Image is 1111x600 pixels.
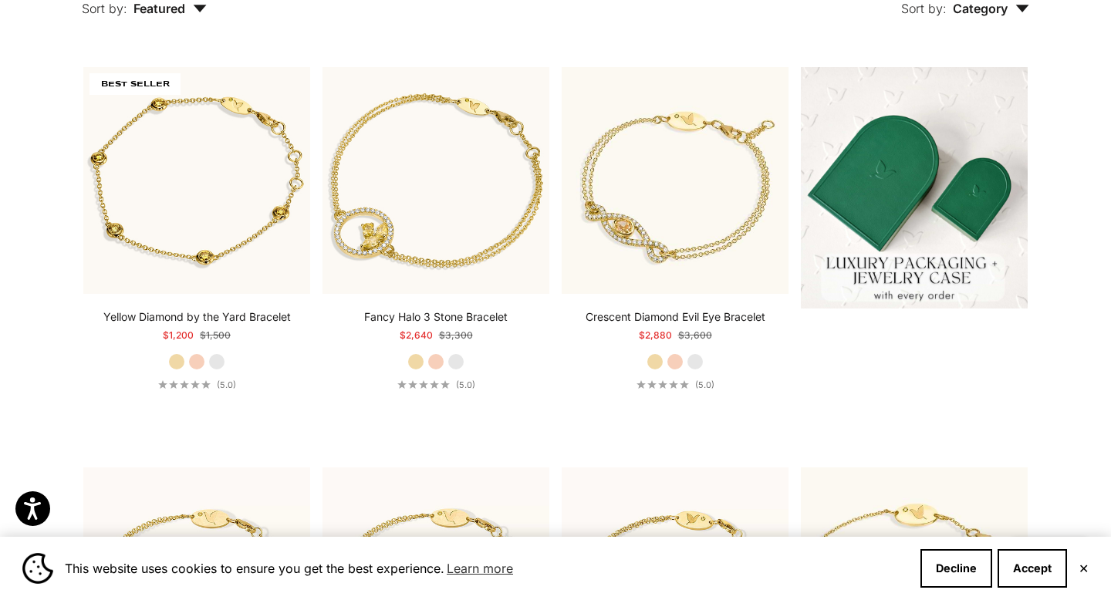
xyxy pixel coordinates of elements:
[562,67,789,294] a: #YellowGold #WhiteGold #RoseGold
[439,328,473,343] compare-at-price: $3,300
[998,549,1067,588] button: Accept
[1079,564,1089,573] button: Close
[133,1,207,16] span: Featured
[397,380,450,389] div: 5.0 out of 5.0 stars
[158,380,211,389] div: 5.0 out of 5.0 stars
[444,557,515,580] a: Learn more
[65,557,908,580] span: This website uses cookies to ensure you get the best experience.
[83,67,310,294] a: #YellowGold #RoseGold #WhiteGold
[83,67,310,294] img: #YellowGold
[82,1,127,16] span: Sort by:
[400,328,433,343] sale-price: $2,640
[637,380,689,389] div: 5.0 out of 5.0 stars
[22,553,53,584] img: Cookie banner
[562,67,789,294] img: #YellowGold
[637,379,714,390] a: 5.0 out of 5.0 stars(5.0)
[920,549,992,588] button: Decline
[639,328,672,343] sale-price: $2,880
[456,379,475,390] span: (5.0)
[200,328,231,343] compare-at-price: $1,500
[364,309,508,325] a: Fancy Halo 3 Stone Bracelet
[953,1,1029,16] span: Category
[322,67,549,294] img: #YellowGold
[163,328,194,343] sale-price: $1,200
[678,328,712,343] compare-at-price: $3,600
[89,73,181,95] span: BEST SELLER
[397,379,475,390] a: 5.0 out of 5.0 stars(5.0)
[217,379,236,390] span: (5.0)
[158,379,236,390] a: 5.0 out of 5.0 stars(5.0)
[695,379,714,390] span: (5.0)
[586,309,765,325] a: Crescent Diamond Evil Eye Bracelet
[901,1,947,16] span: Sort by:
[103,309,291,325] a: Yellow Diamond by the Yard Bracelet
